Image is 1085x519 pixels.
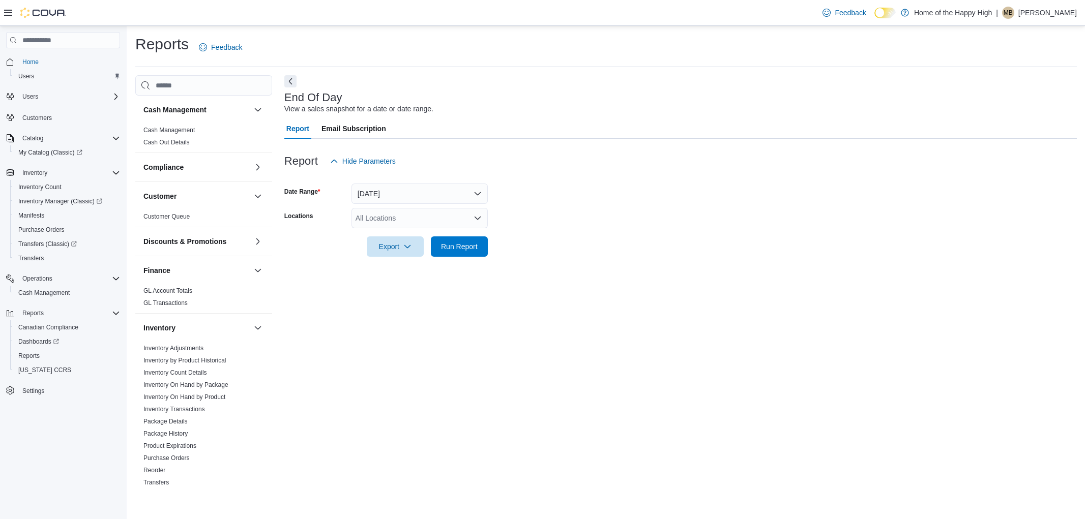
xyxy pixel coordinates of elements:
[1018,7,1077,19] p: [PERSON_NAME]
[252,104,264,116] button: Cash Management
[14,224,69,236] a: Purchase Orders
[18,111,120,124] span: Customers
[14,146,120,159] span: My Catalog (Classic)
[143,344,203,352] span: Inventory Adjustments
[22,274,52,283] span: Operations
[18,167,120,179] span: Inventory
[284,155,318,167] h3: Report
[143,381,228,388] a: Inventory On Hand by Package
[195,37,246,57] a: Feedback
[143,345,203,352] a: Inventory Adjustments
[914,7,992,19] p: Home of the Happy High
[835,8,866,18] span: Feedback
[10,286,124,300] button: Cash Management
[135,285,272,313] div: Finance
[18,132,120,144] span: Catalog
[143,406,205,413] a: Inventory Transactions
[874,18,875,19] span: Dark Mode
[2,271,124,286] button: Operations
[1004,7,1013,19] span: MB
[14,209,120,222] span: Manifests
[18,167,51,179] button: Inventory
[252,322,264,334] button: Inventory
[135,34,189,54] h1: Reports
[14,350,120,362] span: Reports
[143,127,195,134] a: Cash Management
[143,213,190,220] a: Customer Queue
[18,338,59,346] span: Dashboards
[373,236,418,257] span: Export
[474,214,482,222] button: Open list of options
[143,139,190,146] a: Cash Out Details
[6,50,120,424] nav: Complex example
[14,321,120,333] span: Canadian Compliance
[18,385,48,397] a: Settings
[321,118,386,139] span: Email Subscription
[14,238,120,250] span: Transfers (Classic)
[14,238,81,250] a: Transfers (Classic)
[143,478,169,486] span: Transfers
[2,166,124,180] button: Inventory
[143,467,165,474] a: Reorder
[2,89,124,104] button: Users
[143,287,192,295] span: GL Account Totals
[441,241,478,252] span: Run Report
[18,272,56,285] button: Operations
[326,151,400,171] button: Hide Parameters
[14,209,48,222] a: Manifests
[10,208,124,223] button: Manifests
[20,8,66,18] img: Cova
[286,118,309,139] span: Report
[252,190,264,202] button: Customer
[431,236,488,257] button: Run Report
[18,226,65,234] span: Purchase Orders
[14,287,74,299] a: Cash Management
[143,105,250,115] button: Cash Management
[143,287,192,294] a: GL Account Totals
[284,91,342,104] h3: End Of Day
[143,323,250,333] button: Inventory
[2,131,124,145] button: Catalog
[10,251,124,265] button: Transfers
[14,321,82,333] a: Canadian Compliance
[10,69,124,83] button: Users
[14,252,48,264] a: Transfers
[143,417,188,425] span: Package Details
[135,210,272,227] div: Customer
[14,181,120,193] span: Inventory Count
[143,393,225,401] a: Inventory On Hand by Product
[143,479,169,486] a: Transfers
[14,364,75,376] a: [US_STATE] CCRS
[143,442,196,449] a: Product Expirations
[22,134,43,142] span: Catalog
[18,90,120,103] span: Users
[10,145,124,160] a: My Catalog (Classic)
[18,112,56,124] a: Customers
[2,383,124,398] button: Settings
[143,162,250,172] button: Compliance
[18,272,120,285] span: Operations
[14,146,86,159] a: My Catalog (Classic)
[143,265,170,276] h3: Finance
[252,161,264,173] button: Compliance
[18,384,120,397] span: Settings
[22,93,38,101] span: Users
[874,8,896,18] input: Dark Mode
[14,335,120,348] span: Dashboards
[18,183,62,191] span: Inventory Count
[135,124,272,152] div: Cash Management
[18,90,42,103] button: Users
[367,236,424,257] button: Export
[18,352,40,360] span: Reports
[143,162,184,172] h3: Compliance
[14,252,120,264] span: Transfers
[10,223,124,237] button: Purchase Orders
[18,211,44,220] span: Manifests
[2,110,124,125] button: Customers
[14,335,63,348] a: Dashboards
[252,264,264,277] button: Finance
[351,184,488,204] button: [DATE]
[18,55,120,68] span: Home
[18,254,44,262] span: Transfers
[143,191,250,201] button: Customer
